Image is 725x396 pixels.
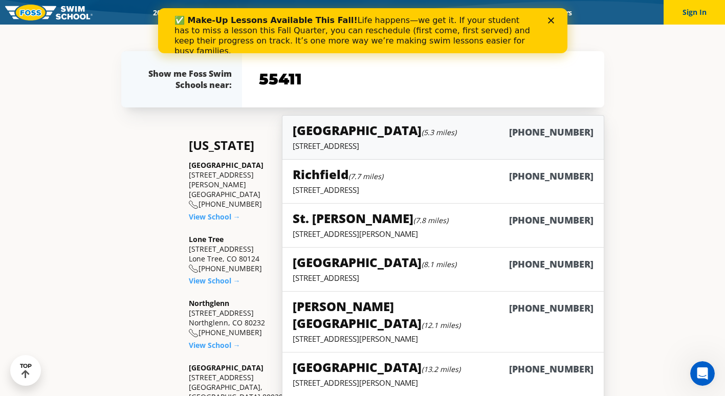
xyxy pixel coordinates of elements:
[506,8,538,17] a: Blog
[509,363,594,376] h6: [PHONE_NUMBER]
[509,170,594,183] h6: [PHONE_NUMBER]
[422,127,456,137] small: (5.3 miles)
[158,8,567,53] iframe: Intercom live chat banner
[144,8,208,17] a: 2025 Calendar
[293,359,460,376] h5: [GEOGRAPHIC_DATA]
[293,298,509,332] h5: [PERSON_NAME][GEOGRAPHIC_DATA]
[5,5,93,20] img: FOSS Swim School Logo
[509,258,594,271] h6: [PHONE_NUMBER]
[413,215,448,225] small: (7.8 miles)
[282,159,604,204] a: Richfield(7.7 miles)[PHONE_NUMBER][STREET_ADDRESS]
[293,166,383,183] h5: Richfield
[509,126,594,139] h6: [PHONE_NUMBER]
[509,302,594,332] h6: [PHONE_NUMBER]
[293,229,593,239] p: [STREET_ADDRESS][PERSON_NAME]
[422,320,460,330] small: (12.1 miles)
[293,378,593,388] p: [STREET_ADDRESS][PERSON_NAME]
[538,8,581,17] a: Careers
[16,7,200,17] b: ✅ Make-Up Lessons Available This Fall!
[208,8,251,17] a: Schools
[256,64,590,94] input: YOUR ZIP CODE
[293,185,593,195] p: [STREET_ADDRESS]
[282,247,604,292] a: [GEOGRAPHIC_DATA](8.1 miles)[PHONE_NUMBER][STREET_ADDRESS]
[142,68,232,91] div: Show me Foss Swim Schools near:
[16,7,377,48] div: Life happens—we get it. If your student has to miss a lesson this Fall Quarter, you can reschedul...
[293,122,456,139] h5: [GEOGRAPHIC_DATA]
[422,259,456,269] small: (8.1 miles)
[293,254,456,271] h5: [GEOGRAPHIC_DATA]
[341,8,398,17] a: About FOSS
[293,273,593,283] p: [STREET_ADDRESS]
[348,171,383,181] small: (7.7 miles)
[690,361,715,386] iframe: Intercom live chat
[282,291,604,353] a: [PERSON_NAME][GEOGRAPHIC_DATA](12.1 miles)[PHONE_NUMBER][STREET_ADDRESS][PERSON_NAME]
[293,210,448,227] h5: St. [PERSON_NAME]
[293,141,593,151] p: [STREET_ADDRESS]
[398,8,507,17] a: Swim Like [PERSON_NAME]
[509,214,594,227] h6: [PHONE_NUMBER]
[422,364,460,374] small: (13.2 miles)
[390,9,400,15] div: Close
[251,8,341,17] a: Swim Path® Program
[20,363,32,379] div: TOP
[293,334,593,344] p: [STREET_ADDRESS][PERSON_NAME]
[282,203,604,248] a: St. [PERSON_NAME](7.8 miles)[PHONE_NUMBER][STREET_ADDRESS][PERSON_NAME]
[282,115,604,160] a: [GEOGRAPHIC_DATA](5.3 miles)[PHONE_NUMBER][STREET_ADDRESS]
